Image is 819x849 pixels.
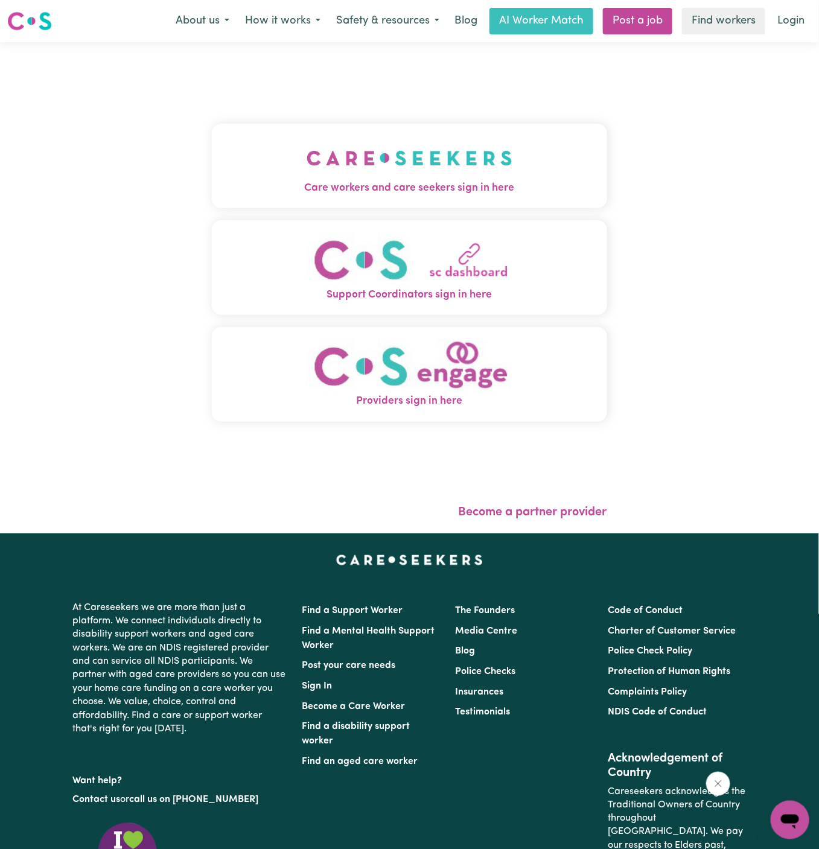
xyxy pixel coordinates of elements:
[7,10,52,32] img: Careseekers logo
[682,8,765,34] a: Find workers
[212,180,607,196] span: Care workers and care seekers sign in here
[770,8,812,34] a: Login
[302,661,396,670] a: Post your care needs
[608,626,736,636] a: Charter of Customer Service
[455,687,503,697] a: Insurances
[489,8,593,34] a: AI Worker Match
[212,124,607,208] button: Care workers and care seekers sign in here
[455,626,517,636] a: Media Centre
[455,707,510,717] a: Testimonials
[73,769,288,787] p: Want help?
[608,646,692,656] a: Police Check Policy
[73,788,288,811] p: or
[603,8,672,34] a: Post a job
[608,707,707,717] a: NDIS Code of Conduct
[212,393,607,409] span: Providers sign in here
[302,626,435,650] a: Find a Mental Health Support Worker
[302,606,403,615] a: Find a Support Worker
[302,722,410,746] a: Find a disability support worker
[212,327,607,422] button: Providers sign in here
[608,751,746,780] h2: Acknowledgement of Country
[771,801,809,839] iframe: Button to launch messaging window
[608,667,730,676] a: Protection of Human Rights
[212,287,607,303] span: Support Coordinators sign in here
[7,8,73,18] span: Need any help?
[455,606,515,615] a: The Founders
[302,757,418,766] a: Find an aged care worker
[7,7,52,35] a: Careseekers logo
[73,596,288,741] p: At Careseekers we are more than just a platform. We connect individuals directly to disability su...
[302,681,333,691] a: Sign In
[447,8,485,34] a: Blog
[459,506,607,518] a: Become a partner provider
[455,667,515,676] a: Police Checks
[706,772,730,796] iframe: Close message
[237,8,328,34] button: How it works
[302,702,406,711] a: Become a Care Worker
[73,795,121,804] a: Contact us
[608,687,687,697] a: Complaints Policy
[212,220,607,315] button: Support Coordinators sign in here
[168,8,237,34] button: About us
[608,606,683,615] a: Code of Conduct
[455,646,475,656] a: Blog
[130,795,259,804] a: call us on [PHONE_NUMBER]
[336,555,483,565] a: Careseekers home page
[328,8,447,34] button: Safety & resources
